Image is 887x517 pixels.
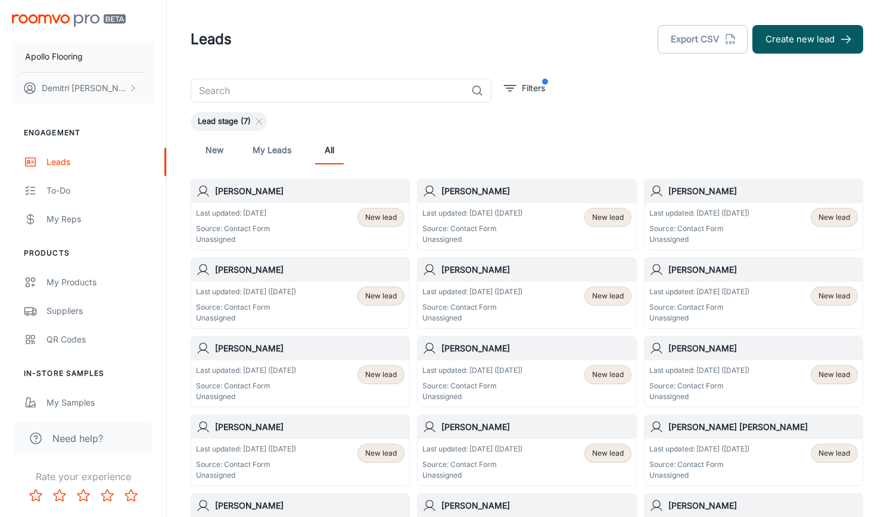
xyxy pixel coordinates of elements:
p: Unassigned [649,313,749,323]
h6: [PERSON_NAME] [441,421,631,434]
p: Last updated: [DATE] ([DATE]) [649,365,749,376]
span: Lead stage (7) [191,116,258,127]
span: New lead [818,212,850,223]
span: Need help? [52,431,103,446]
span: New lead [365,291,397,301]
h6: [PERSON_NAME] [668,342,858,355]
a: [PERSON_NAME]Last updated: [DATE] ([DATE])Source: Contact FormUnassignedNew lead [644,257,863,329]
span: New lead [365,369,397,380]
a: [PERSON_NAME]Last updated: [DATE] ([DATE])Source: Contact FormUnassignedNew lead [417,179,636,250]
button: Demitri [PERSON_NAME] [12,73,154,104]
div: My Samples [46,396,154,409]
button: Apollo Flooring [12,41,154,72]
p: Unassigned [649,391,749,402]
p: Source: Contact Form [649,381,749,391]
button: Rate 4 star [95,484,119,507]
p: Source: Contact Form [422,223,522,234]
a: [PERSON_NAME]Last updated: [DATE] ([DATE])Source: Contact FormUnassignedNew lead [417,415,636,486]
p: Source: Contact Form [196,381,296,391]
p: Unassigned [422,234,522,245]
button: Rate 5 star [119,484,143,507]
h6: [PERSON_NAME] [668,185,858,198]
span: New lead [818,448,850,459]
a: [PERSON_NAME]Last updated: [DATE] ([DATE])Source: Contact FormUnassignedNew lead [644,336,863,407]
button: filter [501,79,548,98]
p: Unassigned [649,234,749,245]
span: New lead [365,212,397,223]
h6: [PERSON_NAME] [215,263,404,276]
span: New lead [365,448,397,459]
h6: [PERSON_NAME] [441,342,631,355]
div: To-do [46,184,154,197]
div: QR Codes [46,333,154,346]
p: Source: Contact Form [649,302,749,313]
a: [PERSON_NAME]Last updated: [DATE] ([DATE])Source: Contact FormUnassignedNew lead [191,415,410,486]
h6: [PERSON_NAME] [215,421,404,434]
p: Last updated: [DATE] ([DATE]) [422,286,522,297]
button: Rate 3 star [71,484,95,507]
input: Search [191,79,466,102]
img: Roomvo PRO Beta [12,14,126,27]
p: Last updated: [DATE] ([DATE]) [649,444,749,454]
p: Source: Contact Form [196,302,296,313]
p: Last updated: [DATE] [196,208,270,219]
h1: Leads [191,29,232,50]
h6: [PERSON_NAME] [PERSON_NAME] [668,421,858,434]
button: Create new lead [752,25,863,54]
p: Source: Contact Form [422,302,522,313]
h6: [PERSON_NAME] [441,263,631,276]
h6: [PERSON_NAME] [668,263,858,276]
div: My Products [46,276,154,289]
button: Rate 2 star [48,484,71,507]
p: Last updated: [DATE] ([DATE]) [422,444,522,454]
p: Unassigned [196,313,296,323]
p: Unassigned [196,391,296,402]
p: Last updated: [DATE] ([DATE]) [649,208,749,219]
div: Lead stage (7) [191,112,267,131]
p: Filters [522,82,545,95]
p: Unassigned [422,470,522,481]
p: Source: Contact Form [422,381,522,391]
a: All [315,136,344,164]
p: Last updated: [DATE] ([DATE]) [422,365,522,376]
span: New lead [818,369,850,380]
h6: [PERSON_NAME] [668,499,858,512]
p: Unassigned [196,234,270,245]
a: [PERSON_NAME]Last updated: [DATE] ([DATE])Source: Contact FormUnassignedNew lead [644,179,863,250]
p: Last updated: [DATE] ([DATE]) [422,208,522,219]
p: Last updated: [DATE] ([DATE]) [196,286,296,297]
h6: [PERSON_NAME] [441,499,631,512]
p: Source: Contact Form [196,459,296,470]
p: Unassigned [422,391,522,402]
div: Suppliers [46,304,154,317]
div: Leads [46,155,154,169]
p: Unassigned [196,470,296,481]
h6: [PERSON_NAME] [215,185,404,198]
h6: [PERSON_NAME] [215,499,404,512]
h6: [PERSON_NAME] [215,342,404,355]
span: New lead [592,291,624,301]
a: My Leads [253,136,291,164]
p: Last updated: [DATE] ([DATE]) [196,365,296,376]
h6: [PERSON_NAME] [441,185,631,198]
p: Source: Contact Form [649,459,749,470]
a: [PERSON_NAME]Last updated: [DATE] ([DATE])Source: Contact FormUnassignedNew lead [191,336,410,407]
a: [PERSON_NAME]Last updated: [DATE] ([DATE])Source: Contact FormUnassignedNew lead [417,257,636,329]
p: Apollo Flooring [25,50,83,63]
span: New lead [592,369,624,380]
span: New lead [592,212,624,223]
p: Demitri [PERSON_NAME] [42,82,126,95]
button: Export CSV [658,25,748,54]
p: Source: Contact Form [196,223,270,234]
button: Rate 1 star [24,484,48,507]
p: Last updated: [DATE] ([DATE]) [196,444,296,454]
p: Unassigned [649,470,749,481]
a: [PERSON_NAME] [PERSON_NAME]Last updated: [DATE] ([DATE])Source: Contact FormUnassignedNew lead [644,415,863,486]
a: [PERSON_NAME]Last updated: [DATE] ([DATE])Source: Contact FormUnassignedNew lead [191,257,410,329]
p: Unassigned [422,313,522,323]
div: My Reps [46,213,154,226]
span: New lead [818,291,850,301]
span: New lead [592,448,624,459]
a: [PERSON_NAME]Last updated: [DATE]Source: Contact FormUnassignedNew lead [191,179,410,250]
p: Source: Contact Form [422,459,522,470]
